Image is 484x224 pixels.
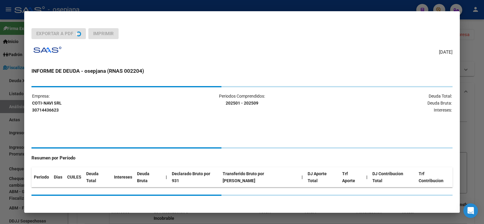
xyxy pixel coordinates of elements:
[416,167,453,187] th: Trf Contribucion
[93,31,114,36] span: Imprimir
[305,167,340,187] th: DJ Aporte Total
[36,31,73,36] span: Exportar a PDF
[31,167,51,187] th: Periodo
[135,167,163,187] th: Deuda Bruta
[439,49,453,56] span: [DATE]
[364,167,370,187] th: |
[112,167,135,187] th: Intereses
[32,101,62,112] strong: COTI-NAVI SRL 30714436623
[220,167,299,187] th: Transferido Bruto por [PERSON_NAME]
[163,167,169,187] th: |
[65,167,84,187] th: CUILES
[463,203,478,218] div: Open Intercom Messenger
[312,93,452,113] p: Deuda Total: Deuda Bruta: Intereses:
[299,167,305,187] th: |
[31,67,453,75] h3: INFORME DE DEUDA - osepjana (RNAS 002204)
[31,28,86,39] button: Exportar a PDF
[169,167,220,187] th: Declarado Bruto por 931
[226,101,258,105] strong: 202501 - 202509
[32,93,172,113] p: Empresa:
[172,93,312,107] p: Periodos Comprendidos:
[88,28,119,39] button: Imprimir
[340,167,364,187] th: Trf Aporte
[84,167,112,187] th: Deuda Total
[370,167,416,187] th: DJ Contribucion Total
[31,155,453,162] h4: Resumen por Período
[51,167,65,187] th: Dias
